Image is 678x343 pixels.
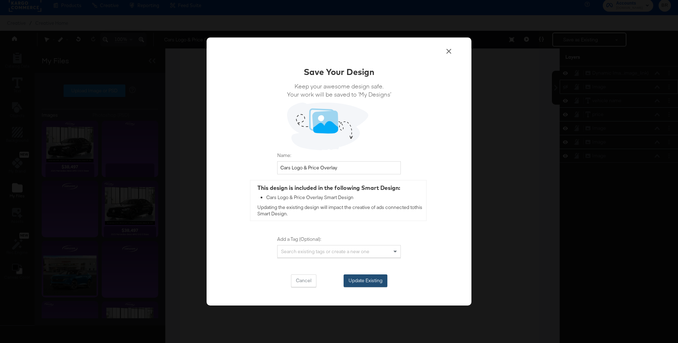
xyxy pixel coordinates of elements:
span: Your work will be saved to ‘My Designs’ [287,90,391,98]
label: Add a Tag (Optional): [277,236,401,243]
div: Save Your Design [304,66,374,78]
button: Update Existing [344,274,387,287]
label: Name: [277,152,401,159]
button: Cancel [291,274,316,287]
div: Updating the existing design will impact the creative of ads connected to this Smart Design . [250,180,426,221]
span: Keep your awesome design safe. [287,82,391,90]
div: Cars Logo & Price Overlay Smart Design [266,194,423,201]
div: This design is included in the following Smart Design: [257,184,423,192]
div: Search existing tags or create a new one [278,245,400,257]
